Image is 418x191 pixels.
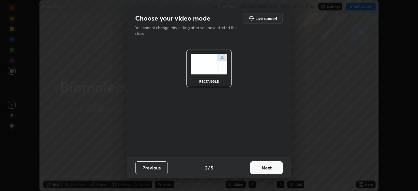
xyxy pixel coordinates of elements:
[135,161,168,174] button: Previous
[135,14,210,23] h2: Choose your video mode
[211,164,213,171] h4: 5
[250,161,283,174] button: Next
[255,16,277,20] h5: Live support
[135,25,241,37] p: You cannot change this setting after you have started the class
[196,80,222,83] div: rectangle
[208,164,210,171] h4: /
[205,164,207,171] h4: 2
[191,54,227,74] img: normalScreenIcon.ae25ed63.svg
